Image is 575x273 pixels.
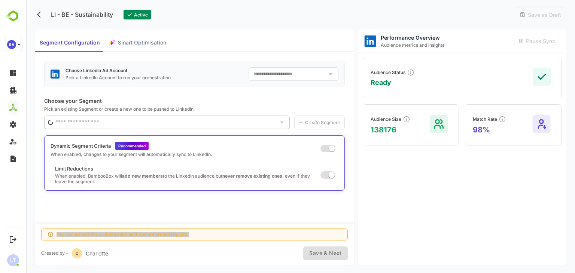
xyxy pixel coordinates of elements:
[39,68,144,73] p: Choose LinkedIn Ad Account
[381,69,388,76] span: Current build state of the audience synced
[377,116,384,123] span: Total members LinkedIn has successfully matched for this audience
[277,120,314,125] span: Create Segment
[344,70,379,75] span: Audience Status
[499,12,535,18] span: Save as Draft
[20,7,91,22] p: LI - BE - Sustainability
[18,106,319,112] p: Pick an existing Segment or create a new one to be pushed to LinkedIn
[472,116,480,123] span: Percentage of contacts/companies LinkedIn successfully matched
[8,234,18,244] button: Logout
[18,98,319,104] p: Choose your Segment
[96,173,137,179] strong: add new members
[268,116,319,129] a: You are not owner
[489,7,540,22] div: You are not the owner
[92,144,119,148] span: Recommended
[39,75,144,80] p: Pick a LinkedIn Account to run your orchestration
[344,125,384,134] span: 138176
[355,34,418,41] span: Performance Overview
[24,143,85,149] p: Dynamic Segment Criteria
[9,9,20,20] button: back
[344,116,375,122] span: Audience Size
[277,246,321,260] div: You are not the owner
[7,40,16,49] div: 9A
[355,42,418,48] span: Audience metrics and insights
[24,151,186,157] p: When enabled, changes to your segment will automatically sync to LinkedIn.
[106,12,122,18] span: Active
[15,251,42,255] div: Created by -
[7,254,19,266] div: LT
[13,38,74,47] span: Segment Configuration
[46,248,56,258] div: C
[344,79,388,86] span: Ready
[447,116,471,122] span: Match Rate
[4,9,23,23] img: BambooboxLogoMark.f1c84d78b4c51b1a7b5f700c9845e183.svg
[498,38,529,44] span: Pause Sync
[487,34,534,48] div: You are not the owner
[29,166,287,172] p: Limit Reductions
[196,173,256,179] strong: never remove existing ones
[447,125,480,134] span: 98%
[46,248,82,258] div: Charlotte
[30,232,162,237] div: You cannot edit this orchestration as this is not created by you.
[29,173,287,184] p: When enabled, BambooBox will to the LinkedIn audience but , even if they leave the segment.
